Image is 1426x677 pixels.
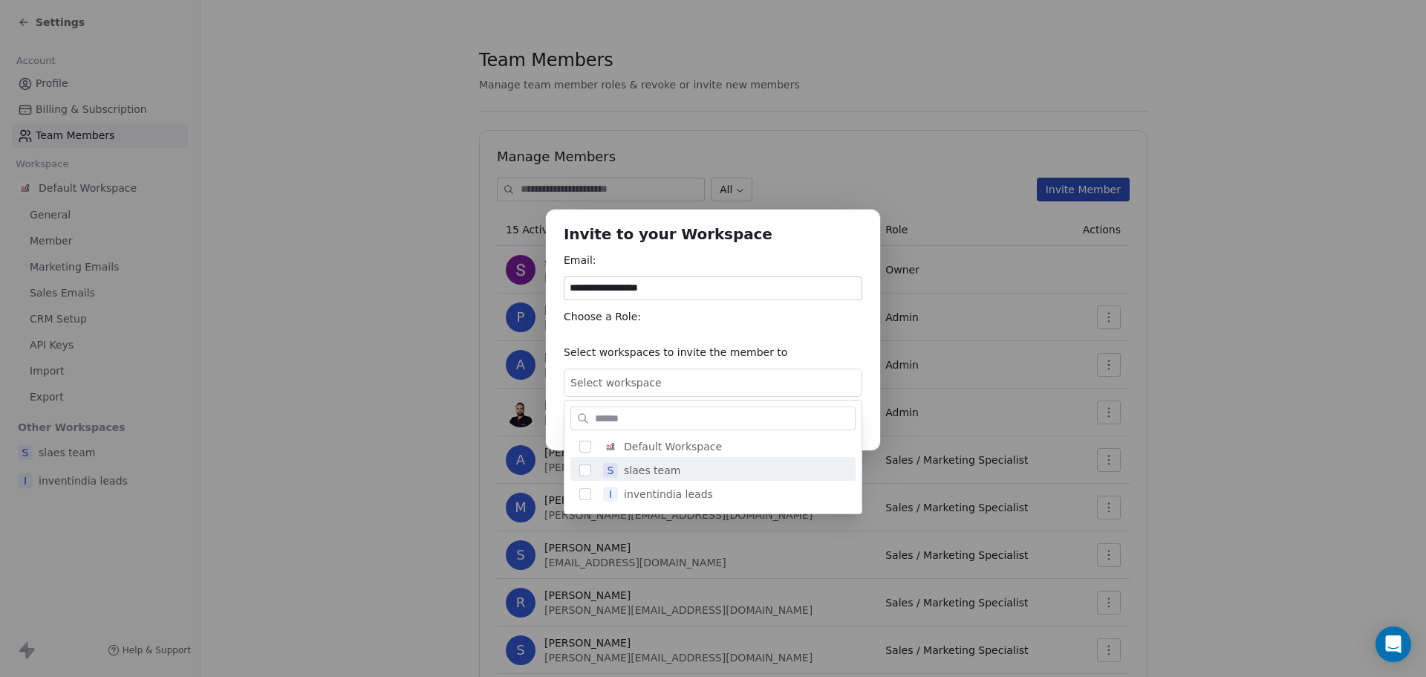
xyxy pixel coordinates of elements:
[603,463,618,478] span: s
[603,487,618,502] span: i
[624,463,680,478] span: slaes team
[624,487,713,502] span: inventindia leads
[570,436,856,508] div: Suggestions
[624,439,722,454] span: Default Workspace
[603,439,618,454] img: on2cook%20logo-04%20copy.jpg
